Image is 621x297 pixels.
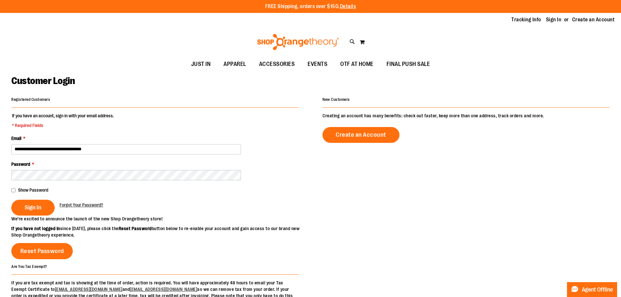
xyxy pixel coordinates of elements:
span: Create an Account [336,131,386,138]
span: Password [11,162,30,167]
span: Forgot Your Password? [60,202,103,207]
img: Shop Orangetheory [256,34,340,50]
a: Details [340,4,356,9]
span: * Required Fields [12,122,114,129]
span: Reset Password [20,248,64,255]
a: [EMAIL_ADDRESS][DOMAIN_NAME] [130,287,197,292]
button: Agent Offline [567,282,617,297]
span: Sign In [25,204,41,211]
a: Forgot Your Password? [60,202,103,208]
span: Customer Login [11,75,75,86]
a: FINAL PUSH SALE [380,57,437,72]
a: Create an Account [572,16,615,23]
span: APPAREL [223,57,246,71]
span: ACCESSORIES [259,57,295,71]
a: APPAREL [217,57,253,72]
strong: New Customers [322,97,350,102]
p: since [DATE], please click the button below to re-enable your account and gain access to our bran... [11,225,310,238]
span: FINAL PUSH SALE [387,57,430,71]
p: Creating an account has many benefits: check out faster, keep more than one address, track orders... [322,112,610,119]
a: [EMAIL_ADDRESS][DOMAIN_NAME] [55,287,123,292]
a: ACCESSORIES [253,57,301,72]
a: Create an Account [322,127,399,143]
a: JUST IN [185,57,217,72]
button: Sign In [11,200,55,216]
span: JUST IN [191,57,211,71]
strong: Reset Password [119,226,152,231]
span: OTF AT HOME [340,57,374,71]
a: OTF AT HOME [334,57,380,72]
strong: If you have not logged in [11,226,60,231]
a: Sign In [546,16,561,23]
span: Email [11,136,21,141]
a: EVENTS [301,57,334,72]
p: We’re excited to announce the launch of the new Shop Orangetheory store! [11,216,310,222]
span: EVENTS [308,57,327,71]
strong: Registered Customers [11,97,50,102]
span: Agent Offline [582,287,613,293]
a: Tracking Info [511,16,541,23]
strong: Are You Tax Exempt? [11,264,47,269]
span: Show Password [18,187,48,193]
p: FREE Shipping, orders over $150. [265,3,356,10]
legend: If you have an account, sign in with your email address. [11,112,114,129]
a: Reset Password [11,243,73,259]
